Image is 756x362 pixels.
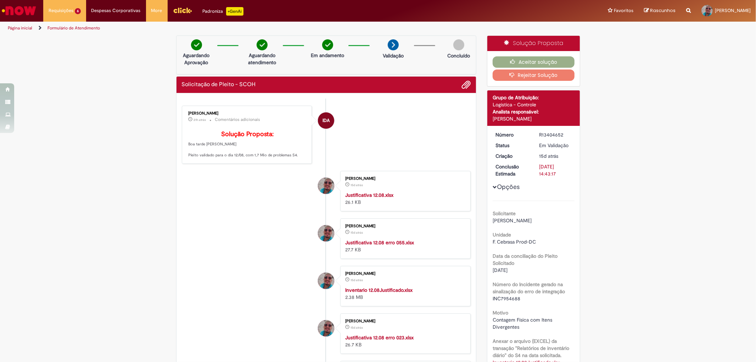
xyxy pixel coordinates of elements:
[194,118,206,122] time: 26/08/2025 16:16:36
[539,142,572,149] div: Em Validação
[8,25,32,31] a: Página inicial
[318,273,334,289] div: Lucas Matias De Carvalho
[75,8,81,14] span: 6
[490,163,534,177] dt: Conclusão Estimada
[345,334,463,348] div: 26.7 KB
[453,39,464,50] img: img-circle-grey.png
[318,225,334,241] div: Lucas Matias De Carvalho
[345,272,463,276] div: [PERSON_NAME]
[351,230,363,235] time: 12/08/2025 16:11:58
[345,286,463,301] div: 2.38 MB
[487,36,580,51] div: Solução Proposta
[322,39,333,50] img: check-circle-green.png
[493,108,575,115] div: Analista responsável:
[318,112,334,129] div: Isabella De Almeida Groppo
[318,320,334,336] div: Lucas Matias De Carvalho
[345,191,463,206] div: 26.1 KB
[203,7,243,16] div: Padroniza
[351,325,363,330] span: 15d atrás
[493,281,565,295] b: Número do Incidente gerado na sinalização do erro de integração
[493,310,508,316] b: Motivo
[323,112,330,129] span: IDA
[351,183,363,187] time: 12/08/2025 16:13:53
[345,177,463,181] div: [PERSON_NAME]
[493,295,520,302] span: INC7954688
[461,80,471,89] button: Adicionar anexos
[539,153,558,159] time: 12/08/2025 15:43:13
[493,267,508,273] span: [DATE]
[447,52,470,59] p: Concluído
[173,5,192,16] img: click_logo_yellow_360x200.png
[493,232,511,238] b: Unidade
[221,130,274,138] b: Solução Proposta:
[490,152,534,160] dt: Criação
[226,7,243,16] p: +GenAi
[493,239,536,245] span: F. Cebrasa Prod-DC
[539,152,572,160] div: 12/08/2025 15:43:13
[345,287,413,293] a: Inventario 12.08Justificado.xlsx
[345,192,393,198] a: Justificativa 12.08.xlsx
[318,178,334,194] div: Lucas Matias De Carvalho
[245,52,279,66] p: Aguardando atendimento
[345,334,414,341] a: Justificativa 12.08 erro 023.xlsx
[644,7,676,14] a: Rascunhos
[493,253,558,266] b: Data da conciliação do Pleito Solicitado
[345,239,463,253] div: 27.7 KB
[257,39,268,50] img: check-circle-green.png
[345,224,463,228] div: [PERSON_NAME]
[91,7,141,14] span: Despesas Corporativas
[49,7,73,14] span: Requisições
[351,183,363,187] span: 15d atrás
[351,278,363,282] span: 15d atrás
[351,278,363,282] time: 12/08/2025 15:41:34
[151,7,162,14] span: More
[47,25,100,31] a: Formulário de Atendimento
[179,52,214,66] p: Aguardando Aprovação
[493,94,575,101] div: Grupo de Atribuição:
[189,131,307,158] p: Boa tarde [PERSON_NAME] Pleito validado para o dia 12/08, com 1,7 Mio de problemas S4.
[191,39,202,50] img: check-circle-green.png
[493,56,575,68] button: Aceitar solução
[539,153,558,159] span: 15d atrás
[194,118,206,122] span: 21h atrás
[493,69,575,81] button: Rejeitar Solução
[493,101,575,108] div: Logística - Controle
[182,82,256,88] h2: Solicitação de Pleito - SCOH Histórico de tíquete
[5,22,499,35] ul: Trilhas de página
[493,217,532,224] span: [PERSON_NAME]
[715,7,751,13] span: [PERSON_NAME]
[311,52,344,59] p: Em andamento
[490,131,534,138] dt: Número
[493,338,569,358] b: Anexar o arquivo (EXCEL) da transação "Relatórios de inventário diário" do S4 na data solicitada.
[1,4,37,18] img: ServiceNow
[189,111,307,116] div: [PERSON_NAME]
[614,7,633,14] span: Favoritos
[539,163,572,177] div: [DATE] 14:43:17
[215,117,261,123] small: Comentários adicionais
[493,210,516,217] b: Solicitante
[493,317,554,330] span: Contagem Física com Itens Divergentes
[345,239,414,246] a: Justificativa 12.08 erro 055.xlsx
[345,319,463,323] div: [PERSON_NAME]
[351,230,363,235] span: 15d atrás
[388,39,399,50] img: arrow-next.png
[351,325,363,330] time: 12/08/2025 15:40:51
[490,142,534,149] dt: Status
[650,7,676,14] span: Rascunhos
[539,131,572,138] div: R13404652
[493,115,575,122] div: [PERSON_NAME]
[383,52,404,59] p: Validação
